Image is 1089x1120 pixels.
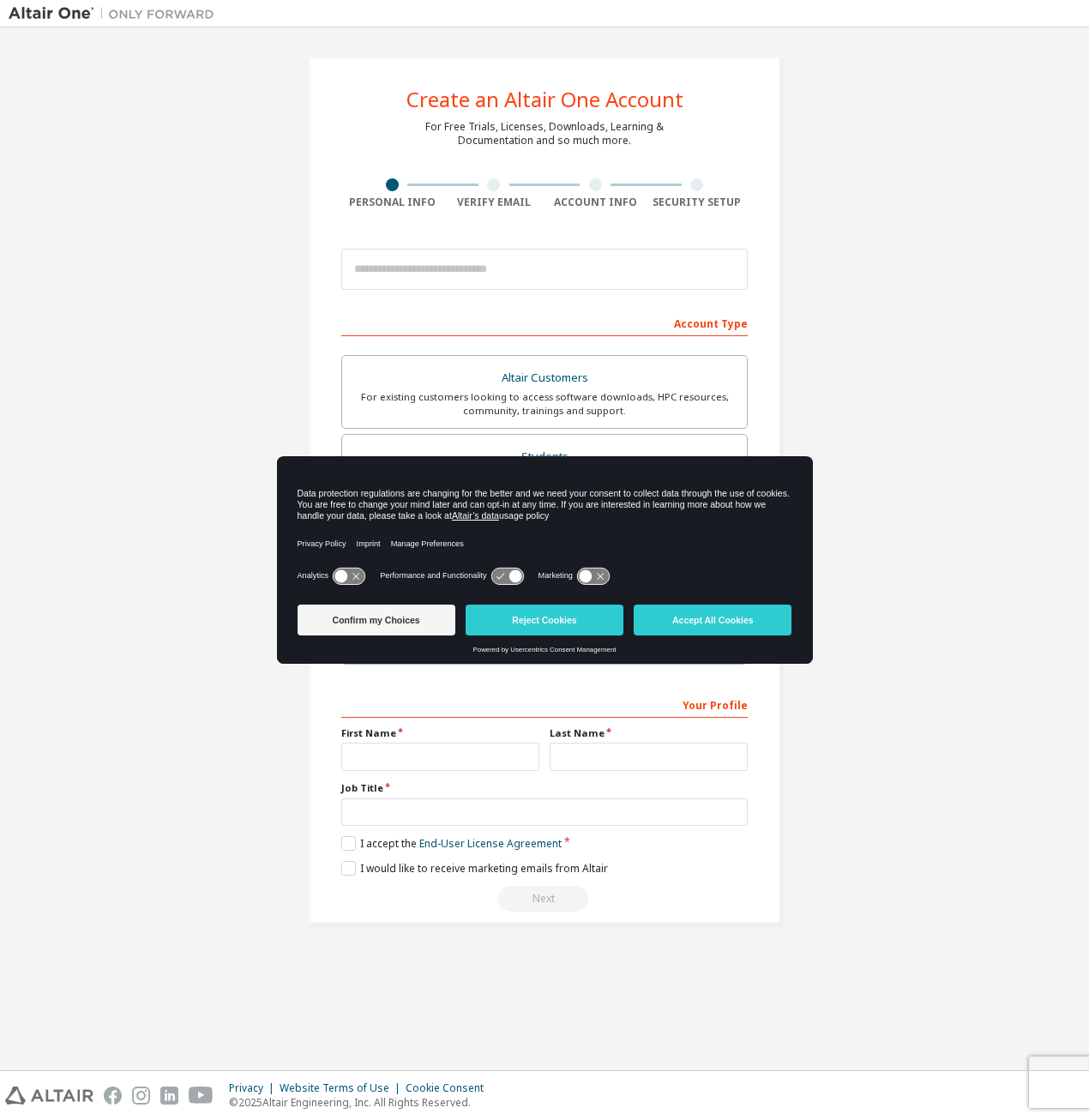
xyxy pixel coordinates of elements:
[341,196,443,209] div: Personal Info
[341,836,562,851] label: I accept the
[352,366,737,390] div: Altair Customers
[229,1081,280,1095] div: Privacy
[352,445,737,469] div: Students
[406,1081,494,1095] div: Cookie Consent
[341,309,748,336] div: Account Type
[341,781,748,795] label: Job Title
[419,836,562,851] a: End-User License Agreement
[647,196,749,209] div: Security Setup
[544,196,647,209] div: Account Info
[341,886,748,912] div: Read and acccept EULA to continue
[132,1087,150,1105] img: instagram.svg
[9,5,223,22] img: Altair One
[104,1087,122,1105] img: facebook.svg
[425,120,664,148] div: For Free Trials, Licenses, Downloads, Learning & Documentation and so much more.
[341,861,608,876] label: I would like to receive marketing emails from Altair
[341,726,539,740] label: First Name
[189,1087,214,1105] img: youtube.svg
[443,196,545,209] div: Verify Email
[352,390,737,418] div: For existing customers looking to access software downloads, HPC resources, community, trainings ...
[280,1081,406,1095] div: Website Terms of Use
[229,1095,494,1110] p: © 2025 Altair Engineering, Inc. All Rights Reserved.
[5,1087,93,1105] img: altair_logo.svg
[160,1087,178,1105] img: linkedin.svg
[341,690,748,718] div: Your Profile
[550,726,748,740] label: Last Name
[406,89,683,110] div: Create an Altair One Account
